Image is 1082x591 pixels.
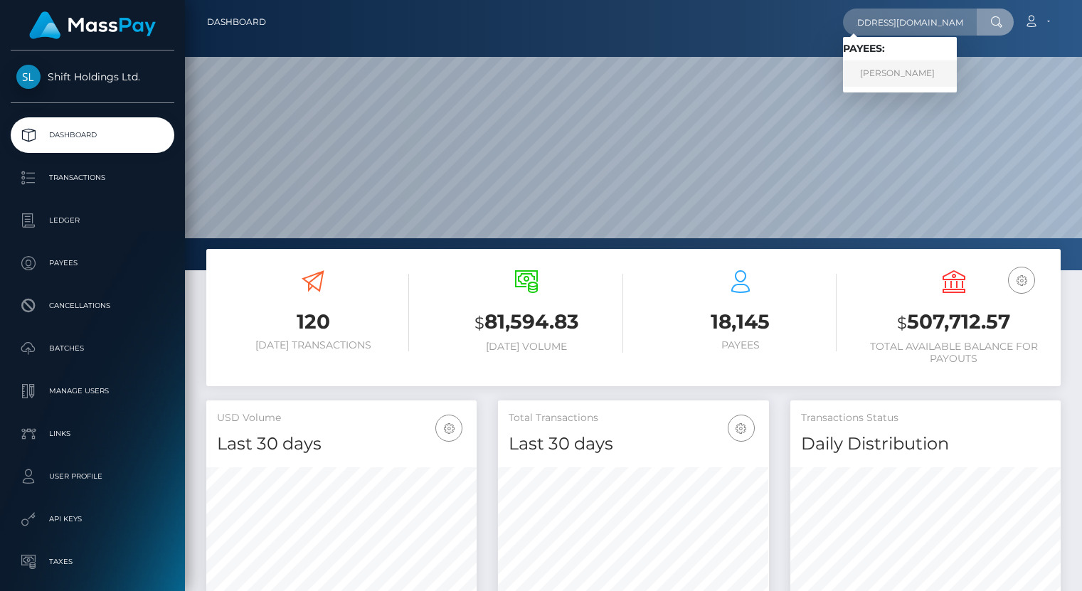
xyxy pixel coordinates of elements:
[11,459,174,494] a: User Profile
[509,432,758,457] h4: Last 30 days
[645,339,837,351] h6: Payees
[16,551,169,573] p: Taxes
[801,411,1050,425] h5: Transactions Status
[16,509,169,530] p: API Keys
[11,203,174,238] a: Ledger
[11,416,174,452] a: Links
[509,411,758,425] h5: Total Transactions
[16,65,41,89] img: Shift Holdings Ltd.
[16,210,169,231] p: Ledger
[474,313,484,333] small: $
[16,252,169,274] p: Payees
[16,380,169,402] p: Manage Users
[16,295,169,316] p: Cancellations
[16,338,169,359] p: Batches
[11,117,174,153] a: Dashboard
[858,308,1050,337] h3: 507,712.57
[843,43,957,55] h6: Payees:
[430,308,622,337] h3: 81,594.83
[11,544,174,580] a: Taxes
[858,341,1050,365] h6: Total Available Balance for Payouts
[11,160,174,196] a: Transactions
[897,313,907,333] small: $
[430,341,622,353] h6: [DATE] Volume
[801,432,1050,457] h4: Daily Distribution
[645,308,837,336] h3: 18,145
[207,7,266,37] a: Dashboard
[16,124,169,146] p: Dashboard
[29,11,156,39] img: MassPay Logo
[843,60,957,87] a: [PERSON_NAME]
[217,432,466,457] h4: Last 30 days
[217,308,409,336] h3: 120
[11,373,174,409] a: Manage Users
[843,9,977,36] input: Search...
[217,339,409,351] h6: [DATE] Transactions
[16,466,169,487] p: User Profile
[11,501,174,537] a: API Keys
[217,411,466,425] h5: USD Volume
[16,423,169,444] p: Links
[11,331,174,366] a: Batches
[11,288,174,324] a: Cancellations
[11,70,174,83] span: Shift Holdings Ltd.
[11,245,174,281] a: Payees
[16,167,169,188] p: Transactions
